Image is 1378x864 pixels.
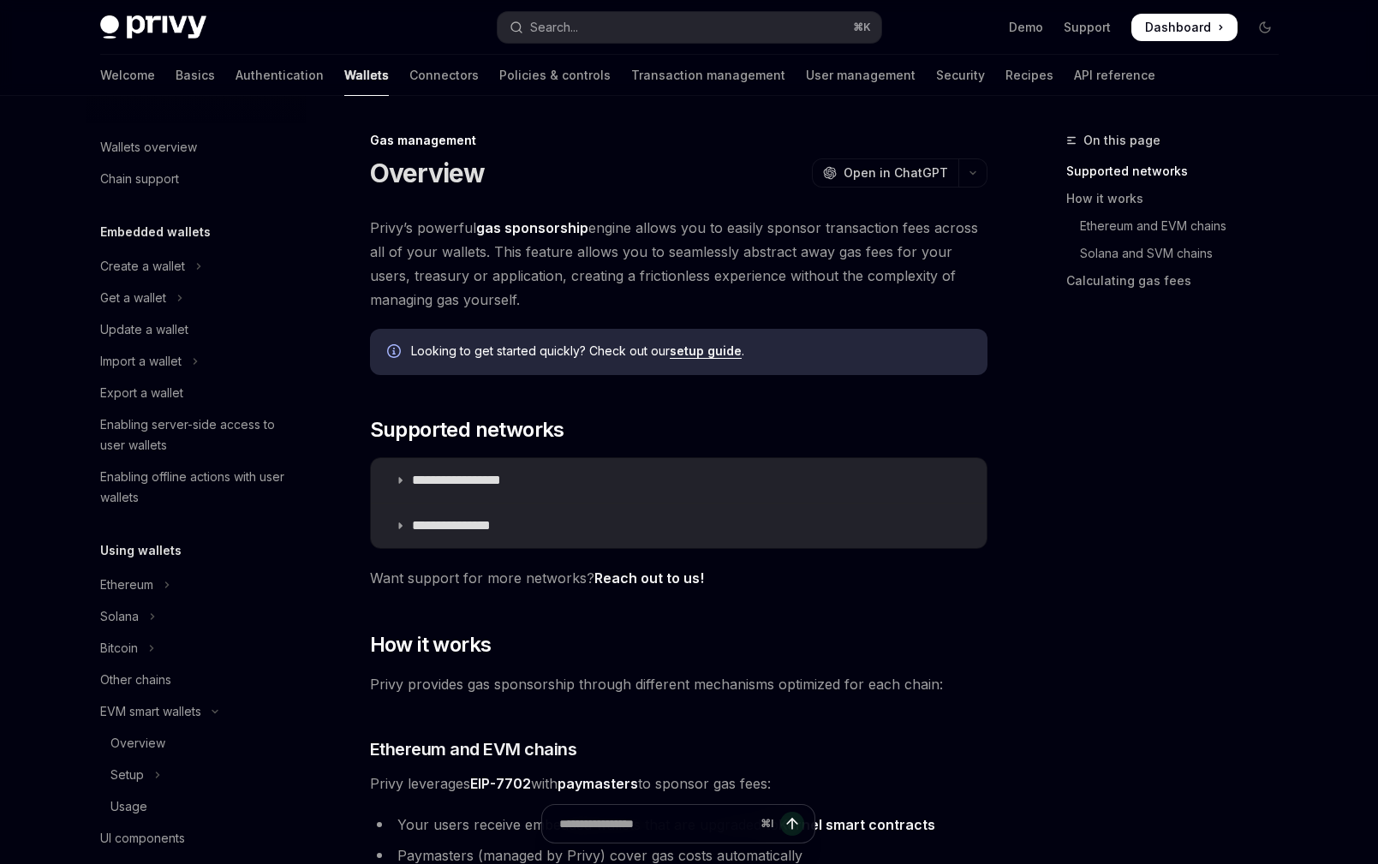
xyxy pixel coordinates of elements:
[387,344,404,361] svg: Info
[86,251,306,282] button: Toggle Create a wallet section
[936,55,985,96] a: Security
[100,222,211,242] h5: Embedded wallets
[100,414,295,456] div: Enabling server-side access to user wallets
[806,55,916,96] a: User management
[100,828,185,849] div: UI components
[1064,19,1111,36] a: Support
[86,283,306,313] button: Toggle Get a wallet section
[100,256,185,277] div: Create a wallet
[1074,55,1155,96] a: API reference
[853,21,871,34] span: ⌘ K
[670,343,742,359] a: setup guide
[100,351,182,372] div: Import a wallet
[370,566,987,590] span: Want support for more networks?
[530,17,578,38] div: Search...
[100,383,183,403] div: Export a wallet
[1009,19,1043,36] a: Demo
[344,55,389,96] a: Wallets
[86,601,306,632] button: Toggle Solana section
[1131,14,1238,41] a: Dashboard
[631,55,785,96] a: Transaction management
[86,409,306,461] a: Enabling server-side access to user wallets
[100,575,153,595] div: Ethereum
[370,158,486,188] h1: Overview
[476,219,588,236] strong: gas sponsorship
[100,638,138,658] div: Bitcoin
[409,55,479,96] a: Connectors
[370,216,987,312] span: Privy’s powerful engine allows you to easily sponsor transaction fees across all of your wallets....
[236,55,324,96] a: Authentication
[86,823,306,854] a: UI components
[411,343,970,360] span: Looking to get started quickly? Check out our .
[1251,14,1279,41] button: Toggle dark mode
[100,670,171,690] div: Other chains
[1066,267,1292,295] a: Calculating gas fees
[86,164,306,194] a: Chain support
[100,137,197,158] div: Wallets overview
[100,288,166,308] div: Get a wallet
[100,701,201,722] div: EVM smart wallets
[559,805,754,843] input: Ask a question...
[844,164,948,182] span: Open in ChatGPT
[1066,212,1292,240] a: Ethereum and EVM chains
[100,15,206,39] img: dark logo
[86,728,306,759] a: Overview
[499,55,611,96] a: Policies & controls
[100,606,139,627] div: Solana
[86,664,306,695] a: Other chains
[86,346,306,377] button: Toggle Import a wallet section
[370,737,577,761] span: Ethereum and EVM chains
[470,775,531,793] a: EIP-7702
[110,796,147,817] div: Usage
[100,540,182,561] h5: Using wallets
[1145,19,1211,36] span: Dashboard
[110,733,165,754] div: Overview
[370,416,564,444] span: Supported networks
[1005,55,1053,96] a: Recipes
[110,765,144,785] div: Setup
[812,158,958,188] button: Open in ChatGPT
[86,791,306,822] a: Usage
[176,55,215,96] a: Basics
[86,760,306,790] button: Toggle Setup section
[1066,185,1292,212] a: How it works
[100,319,188,340] div: Update a wallet
[370,672,987,696] span: Privy provides gas sponsorship through different mechanisms optimized for each chain:
[86,462,306,513] a: Enabling offline actions with user wallets
[86,696,306,727] button: Toggle EVM smart wallets section
[370,772,987,795] span: Privy leverages with to sponsor gas fees:
[780,812,804,836] button: Send message
[558,775,638,792] strong: paymasters
[594,569,704,587] a: Reach out to us!
[370,132,987,149] div: Gas management
[370,631,492,658] span: How it works
[498,12,881,43] button: Open search
[1066,240,1292,267] a: Solana and SVM chains
[86,378,306,408] a: Export a wallet
[1066,158,1292,185] a: Supported networks
[100,55,155,96] a: Welcome
[100,467,295,508] div: Enabling offline actions with user wallets
[86,132,306,163] a: Wallets overview
[100,169,179,189] div: Chain support
[86,633,306,664] button: Toggle Bitcoin section
[86,314,306,345] a: Update a wallet
[86,569,306,600] button: Toggle Ethereum section
[1083,130,1160,151] span: On this page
